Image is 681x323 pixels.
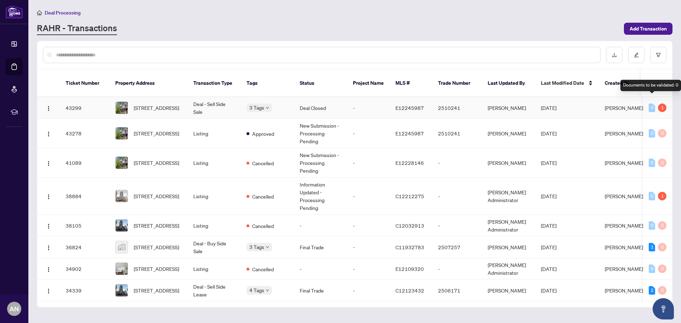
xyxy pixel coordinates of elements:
[541,244,557,250] span: [DATE]
[541,130,557,137] span: [DATE]
[347,280,390,301] td: -
[10,304,19,314] span: AN
[649,129,655,138] div: 0
[541,79,584,87] span: Last Modified Date
[134,129,179,137] span: [STREET_ADDRESS]
[347,236,390,258] td: -
[43,157,54,168] button: Logo
[650,47,666,63] button: filter
[60,258,110,280] td: 34902
[37,10,42,15] span: home
[188,280,241,301] td: Deal - Sell Side Lease
[294,258,347,280] td: -
[249,104,264,112] span: 3 Tags
[605,105,643,111] span: [PERSON_NAME]
[649,221,655,230] div: 0
[482,236,535,258] td: [PERSON_NAME]
[249,243,264,251] span: 3 Tags
[605,244,643,250] span: [PERSON_NAME]
[482,178,535,215] td: [PERSON_NAME] Administrator
[60,148,110,178] td: 41089
[482,69,535,97] th: Last Updated By
[432,258,482,280] td: -
[45,10,81,16] span: Deal Processing
[482,148,535,178] td: [PERSON_NAME]
[658,221,666,230] div: 0
[658,104,666,112] div: 1
[395,193,424,199] span: C12212275
[395,244,424,250] span: C11932783
[294,215,347,236] td: -
[60,97,110,119] td: 43299
[395,287,424,294] span: C12123432
[46,194,51,200] img: Logo
[294,119,347,148] td: New Submission - Processing Pending
[658,243,666,251] div: 0
[134,222,179,229] span: [STREET_ADDRESS]
[606,47,622,63] button: download
[395,160,424,166] span: E12228146
[390,69,432,97] th: MLS #
[116,157,128,169] img: thumbnail-img
[541,266,557,272] span: [DATE]
[43,241,54,253] button: Logo
[116,102,128,114] img: thumbnail-img
[252,159,274,167] span: Cancelled
[43,102,54,113] button: Logo
[482,215,535,236] td: [PERSON_NAME] Administrator
[60,119,110,148] td: 43278
[395,266,424,272] span: E12109320
[294,69,347,97] th: Status
[134,192,179,200] span: [STREET_ADDRESS]
[541,287,557,294] span: [DATE]
[605,222,643,229] span: [PERSON_NAME]
[266,106,269,110] span: down
[605,287,643,294] span: [PERSON_NAME]
[116,263,128,275] img: thumbnail-img
[347,69,390,97] th: Project Name
[60,69,110,97] th: Ticket Number
[60,215,110,236] td: 38105
[482,119,535,148] td: [PERSON_NAME]
[649,158,655,167] div: 0
[432,215,482,236] td: -
[294,178,347,215] td: Information Updated - Processing Pending
[605,266,643,272] span: [PERSON_NAME]
[252,265,274,273] span: Cancelled
[134,159,179,167] span: [STREET_ADDRESS]
[347,97,390,119] td: -
[294,280,347,301] td: Final Trade
[658,158,666,167] div: 0
[347,178,390,215] td: -
[116,241,128,253] img: thumbnail-img
[395,222,424,229] span: C12032913
[188,258,241,280] td: Listing
[60,280,110,301] td: 34339
[658,264,666,273] div: 0
[188,69,241,97] th: Transaction Type
[46,223,51,229] img: Logo
[188,148,241,178] td: Listing
[43,285,54,296] button: Logo
[535,69,599,97] th: Last Modified Date
[188,119,241,148] td: Listing
[658,192,666,200] div: 1
[432,236,482,258] td: 2507257
[266,289,269,292] span: down
[541,222,557,229] span: [DATE]
[432,148,482,178] td: -
[624,23,672,35] button: Add Transaction
[347,119,390,148] td: -
[294,236,347,258] td: Final Trade
[188,215,241,236] td: Listing
[188,236,241,258] td: Deal - Buy Side Sale
[347,148,390,178] td: -
[134,286,179,294] span: [STREET_ADDRESS]
[188,97,241,119] td: Deal - Sell Side Sale
[432,119,482,148] td: 2510241
[134,243,179,251] span: [STREET_ADDRESS]
[188,178,241,215] td: Listing
[241,69,294,97] th: Tags
[599,69,642,97] th: Created By
[432,280,482,301] td: 2506171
